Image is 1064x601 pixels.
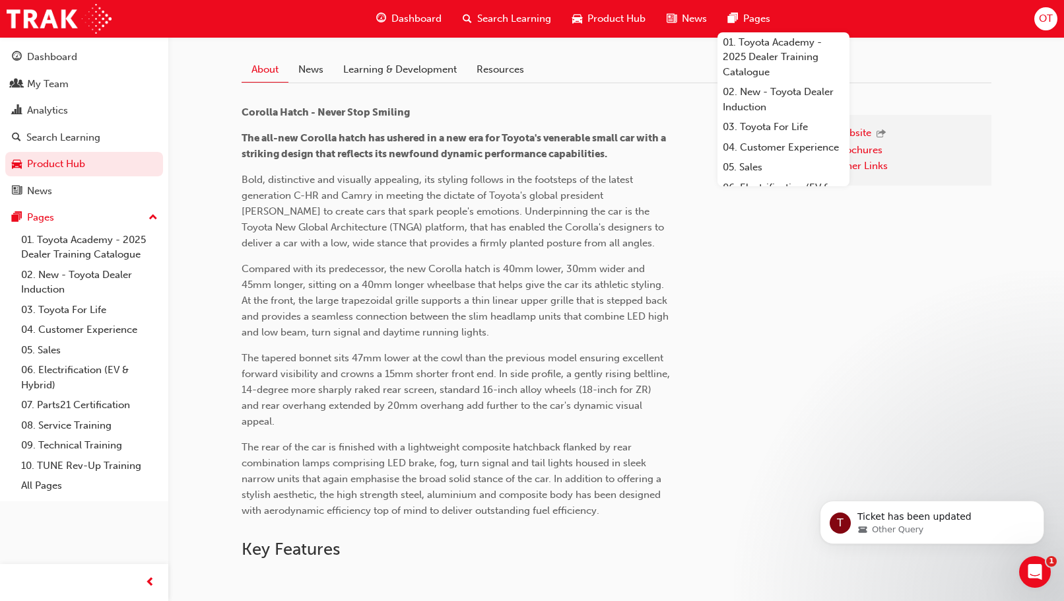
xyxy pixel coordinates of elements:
[835,143,882,159] a: Brochures
[12,52,22,63] span: guage-icon
[667,11,677,27] span: news-icon
[27,103,68,118] div: Analytics
[288,57,333,83] a: News
[835,159,888,175] a: Other Links
[800,473,1064,565] iframe: Intercom notifications message
[16,395,163,415] a: 07. Parts21 Certification
[717,178,849,213] a: 06. Electrification (EV & Hybrid)
[16,320,163,340] a: 04. Customer Experience
[16,360,163,395] a: 06. Electrification (EV & Hybrid)
[242,539,991,560] h2: Key Features
[12,79,22,90] span: people-icon
[27,50,77,65] div: Dashboard
[717,157,849,178] a: 05. Sales
[242,352,673,427] span: The tapered bonnet sits 47mm lower at the cowl than the previous model ensuring excellent forward...
[242,57,288,83] a: About
[5,205,163,230] button: Pages
[145,575,155,591] span: prev-icon
[656,5,717,32] a: news-iconNews
[7,4,112,34] img: Trak
[12,212,22,224] span: pages-icon
[242,263,671,338] span: Compared with its predecessor, the new Corolla hatch is 40mm lower, 30mm wider and 45mm longer, s...
[743,11,770,26] span: Pages
[5,179,163,203] a: News
[5,152,163,176] a: Product Hub
[463,11,472,27] span: search-icon
[242,441,664,516] span: The rear of the car is finished with a lightweight composite hatchback flanked by rear combinatio...
[16,415,163,436] a: 08. Service Training
[12,132,21,144] span: search-icon
[5,45,163,69] a: Dashboard
[242,132,668,160] span: The all-new Corolla hatch has ushered in a new era for Toyota's venerable small car with a striki...
[682,11,707,26] span: News
[12,105,22,117] span: chart-icon
[242,106,410,118] span: Corolla Hatch - Never Stop Smiling
[562,5,656,32] a: car-iconProduct Hub
[16,340,163,361] a: 05. Sales
[16,300,163,320] a: 03. Toyota For Life
[572,11,582,27] span: car-icon
[12,186,22,197] span: news-icon
[27,77,69,92] div: My Team
[27,184,52,199] div: News
[717,117,849,137] a: 03. Toyota For Life
[1019,556,1051,588] iframe: Intercom live chat
[12,159,22,170] span: car-icon
[391,11,442,26] span: Dashboard
[5,72,163,96] a: My Team
[477,11,551,26] span: Search Learning
[16,435,163,456] a: 09. Technical Training
[16,230,163,265] a: 01. Toyota Academy - 2025 Dealer Training Catalogue
[5,98,163,123] a: Analytics
[242,174,667,249] span: Bold, distinctive and visually appealing, its styling follows in the footsteps of the latest gene...
[1039,11,1053,26] span: OT
[728,11,738,27] span: pages-icon
[877,129,886,140] span: outbound-icon
[835,125,871,143] a: Website
[376,11,386,27] span: guage-icon
[16,265,163,300] a: 02. New - Toyota Dealer Induction
[717,137,849,158] a: 04. Customer Experience
[333,57,467,83] a: Learning & Development
[26,130,100,145] div: Search Learning
[16,476,163,496] a: All Pages
[717,82,849,117] a: 02. New - Toyota Dealer Induction
[149,209,158,227] span: up-icon
[717,5,781,32] a: pages-iconPages
[366,5,452,32] a: guage-iconDashboard
[16,456,163,476] a: 10. TUNE Rev-Up Training
[467,57,534,83] a: Resources
[452,5,562,32] a: search-iconSearch Learning
[27,210,54,225] div: Pages
[5,125,163,150] a: Search Learning
[5,42,163,205] button: DashboardMy TeamAnalyticsSearch LearningProduct HubNews
[587,11,646,26] span: Product Hub
[1046,556,1057,567] span: 1
[717,32,849,83] a: 01. Toyota Academy - 2025 Dealer Training Catalogue
[1034,7,1057,30] button: OT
